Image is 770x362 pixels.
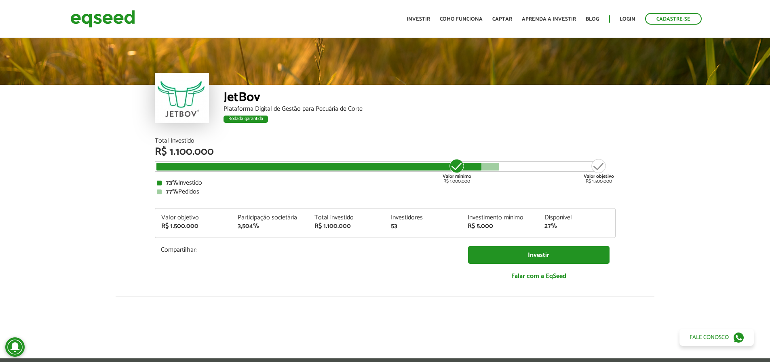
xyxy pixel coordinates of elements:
a: Falar com a EqSeed [468,268,610,284]
div: 27% [544,223,609,229]
strong: 77% [166,186,178,197]
div: R$ 1.100.000 [314,223,379,229]
div: Disponível [544,215,609,221]
div: R$ 5.000 [468,223,532,229]
div: R$ 1.100.000 [155,147,616,157]
a: Aprenda a investir [522,17,576,22]
div: Valor objetivo [161,215,226,221]
div: Rodada garantida [224,116,268,123]
div: Investimento mínimo [468,215,532,221]
a: Cadastre-se [645,13,702,25]
a: Captar [492,17,512,22]
div: 3,504% [238,223,302,229]
a: Investir [468,246,610,264]
a: Login [620,17,635,22]
div: R$ 1.500.000 [584,158,614,184]
div: Investidores [391,215,456,221]
div: Participação societária [238,215,302,221]
div: 53 [391,223,456,229]
a: Blog [586,17,599,22]
strong: Valor mínimo [443,173,471,180]
div: Pedidos [157,189,614,195]
p: Compartilhar: [161,246,456,254]
a: Investir [407,17,430,22]
div: Plataforma Digital de Gestão para Pecuária de Corte [224,106,616,112]
div: R$ 1.500.000 [161,223,226,229]
div: JetBov [224,91,616,106]
a: Fale conosco [679,329,754,346]
a: Como funciona [440,17,483,22]
img: EqSeed [70,8,135,29]
div: R$ 1.000.000 [442,158,472,184]
div: Total Investido [155,138,616,144]
strong: 73% [166,177,178,188]
div: Total investido [314,215,379,221]
div: Investido [157,180,614,186]
strong: Valor objetivo [584,173,614,180]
